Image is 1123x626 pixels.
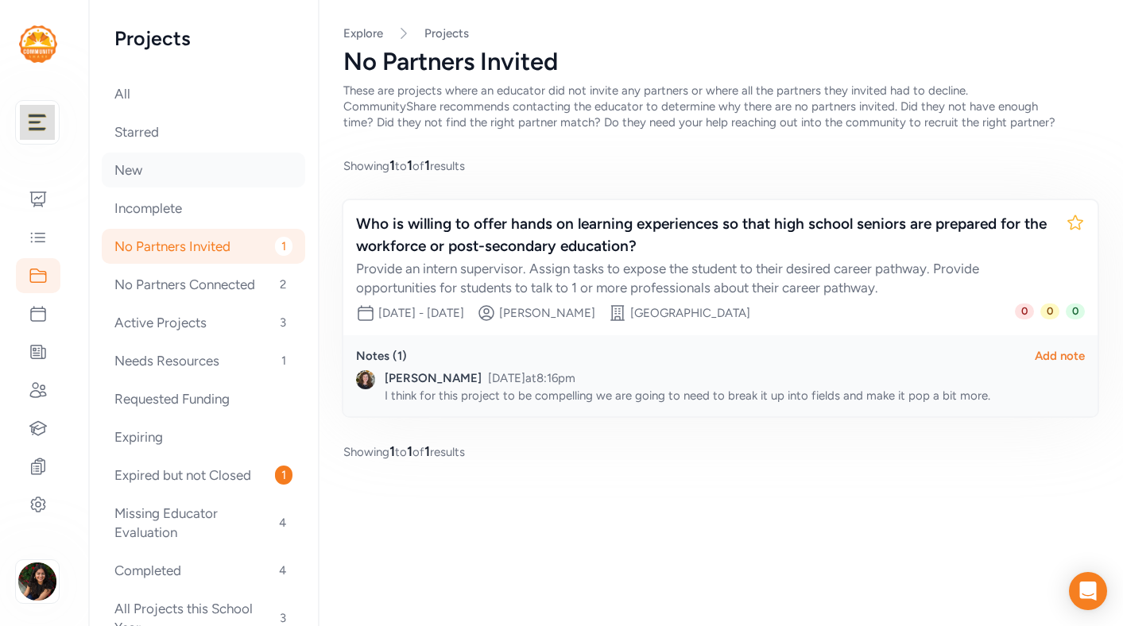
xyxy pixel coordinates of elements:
[102,458,305,493] div: Expired but not Closed
[407,443,412,459] span: 1
[343,83,1055,129] span: These are projects where an educator did not invite any partners or where all the partners they i...
[389,443,395,459] span: 1
[102,553,305,588] div: Completed
[1015,303,1034,319] span: 0
[275,466,292,485] span: 1
[356,348,407,364] div: Notes ( 1 )
[275,237,292,256] span: 1
[389,157,395,173] span: 1
[1035,348,1085,364] div: Add note
[424,25,469,41] a: Projects
[343,25,1098,41] nav: Breadcrumb
[385,370,482,386] div: [PERSON_NAME]
[424,157,430,173] span: 1
[102,191,305,226] div: Incomplete
[20,105,55,140] img: logo
[488,370,575,386] div: [DATE] at 8:16pm
[102,419,305,454] div: Expiring
[19,25,57,63] img: logo
[273,513,292,532] span: 4
[356,259,1053,297] div: Provide an intern supervisor. Assign tasks to expose the student to their desired career pathway....
[343,26,383,41] a: Explore
[102,229,305,264] div: No Partners Invited
[343,442,465,461] span: Showing to of results
[1069,572,1107,610] div: Open Intercom Messenger
[275,351,292,370] span: 1
[273,313,292,332] span: 3
[102,305,305,340] div: Active Projects
[356,213,1053,257] div: Who is willing to offer hands on learning experiences so that high school seniors are prepared fo...
[356,370,375,389] img: Avatar
[343,48,1098,76] div: No Partners Invited
[630,305,750,321] div: [GEOGRAPHIC_DATA]
[385,388,1085,404] p: I think for this project to be compelling we are going to need to break it up into fields and mak...
[102,381,305,416] div: Requested Funding
[102,114,305,149] div: Starred
[102,76,305,111] div: All
[1066,303,1085,319] span: 0
[1040,303,1059,319] span: 0
[102,153,305,187] div: New
[114,25,292,51] h2: Projects
[499,305,595,321] div: [PERSON_NAME]
[273,275,292,294] span: 2
[343,156,465,175] span: Showing to of results
[102,496,305,550] div: Missing Educator Evaluation
[102,267,305,302] div: No Partners Connected
[102,343,305,378] div: Needs Resources
[424,443,430,459] span: 1
[407,157,412,173] span: 1
[378,305,464,321] div: [DATE] - [DATE]
[273,561,292,580] span: 4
